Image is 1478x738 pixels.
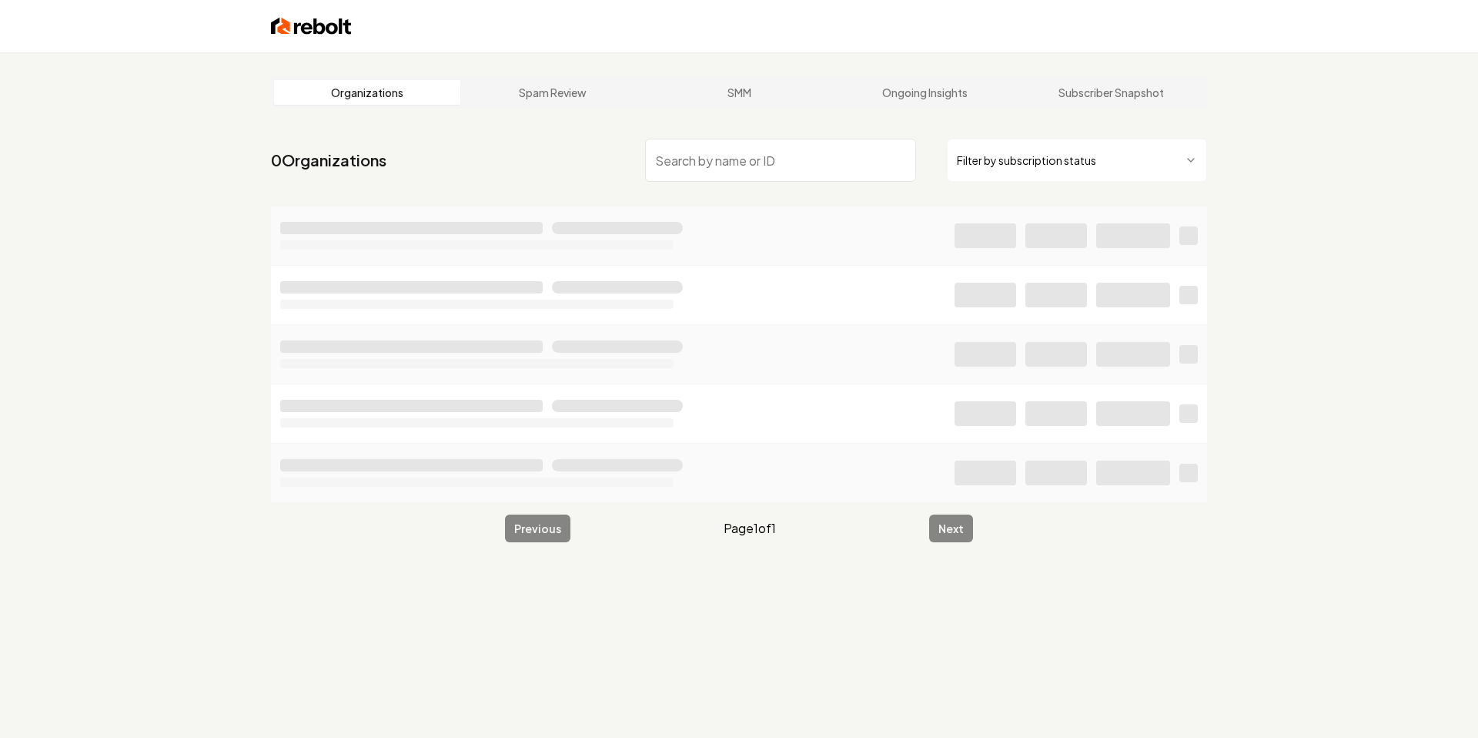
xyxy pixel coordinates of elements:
[646,80,832,105] a: SMM
[271,149,386,171] a: 0Organizations
[274,80,460,105] a: Organizations
[460,80,647,105] a: Spam Review
[645,139,916,182] input: Search by name or ID
[271,15,352,37] img: Rebolt Logo
[1018,80,1204,105] a: Subscriber Snapshot
[832,80,1018,105] a: Ongoing Insights
[724,519,776,538] span: Page 1 of 1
